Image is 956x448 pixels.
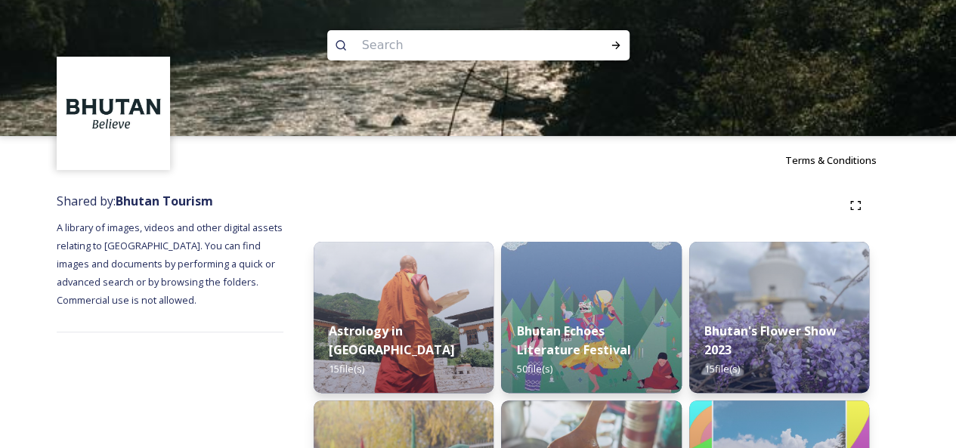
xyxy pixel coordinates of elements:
span: 15 file(s) [329,362,364,375]
input: Search [354,29,562,62]
img: Bhutan%2520Echoes7.jpg [501,242,681,393]
img: Bhutan%2520Flower%2520Show2.jpg [689,242,869,393]
strong: Astrology in [GEOGRAPHIC_DATA] [329,323,455,358]
span: 15 file(s) [704,362,740,375]
img: BT_Logo_BB_Lockup_CMYK_High%2520Res.jpg [59,59,169,168]
img: _SCH1465.jpg [314,242,493,393]
span: 50 file(s) [516,362,552,375]
strong: Bhutan's Flower Show 2023 [704,323,837,358]
strong: Bhutan Echoes Literature Festival [516,323,630,358]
